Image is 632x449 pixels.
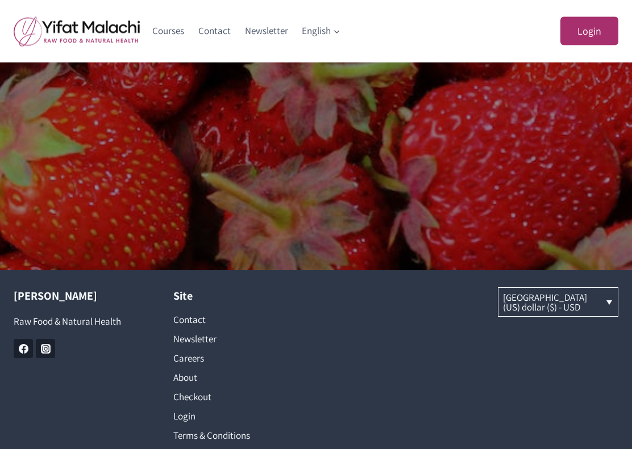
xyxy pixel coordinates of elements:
img: yifat_logo41_en.png [14,16,140,47]
nav: Primary [145,18,348,45]
h2: [PERSON_NAME] [14,288,139,305]
a: Login [560,17,618,46]
a: Newsletter [173,330,299,349]
h2: Site [173,288,299,305]
a: About [173,368,299,388]
a: Facebook [14,339,33,359]
a: Courses [145,18,192,45]
a: Contact [192,18,238,45]
a: Newsletter [238,18,295,45]
a: [GEOGRAPHIC_DATA] (US) dollar ($) - USD [498,288,618,316]
a: Careers [173,349,299,368]
a: Instagram [36,339,55,359]
a: Checkout [173,388,299,407]
a: Contact [173,310,299,330]
button: Child menu of English [295,18,348,45]
a: Terms & Conditions [173,426,299,446]
a: Login [173,407,299,426]
p: Raw Food & Natural Health [14,314,139,330]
